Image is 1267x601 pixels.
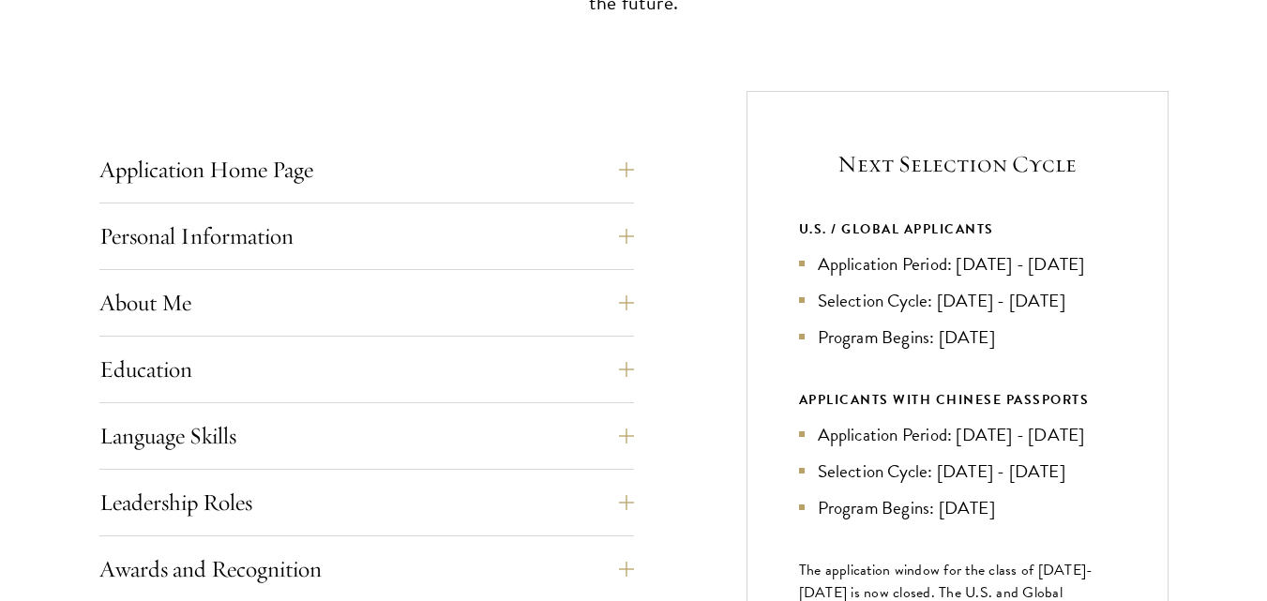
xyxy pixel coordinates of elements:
button: Leadership Roles [99,480,634,525]
li: Application Period: [DATE] - [DATE] [799,421,1116,448]
h5: Next Selection Cycle [799,148,1116,180]
button: Personal Information [99,214,634,259]
button: Awards and Recognition [99,547,634,592]
button: Education [99,347,634,392]
li: Program Begins: [DATE] [799,494,1116,521]
button: About Me [99,280,634,325]
button: Application Home Page [99,147,634,192]
button: Language Skills [99,413,634,458]
li: Application Period: [DATE] - [DATE] [799,250,1116,278]
div: U.S. / GLOBAL APPLICANTS [799,218,1116,241]
li: Selection Cycle: [DATE] - [DATE] [799,287,1116,314]
li: Selection Cycle: [DATE] - [DATE] [799,458,1116,485]
div: APPLICANTS WITH CHINESE PASSPORTS [799,388,1116,412]
li: Program Begins: [DATE] [799,323,1116,351]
